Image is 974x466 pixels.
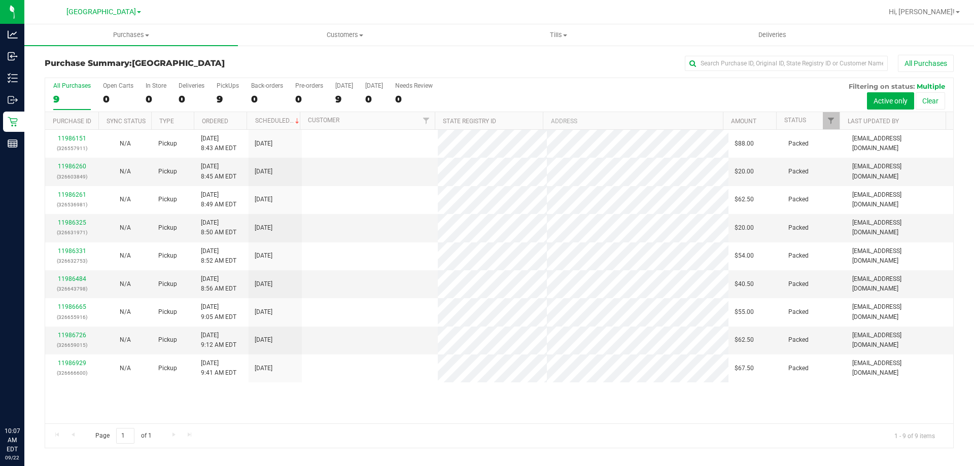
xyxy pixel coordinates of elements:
inline-svg: Analytics [8,29,18,40]
span: $40.50 [735,279,754,289]
span: Pickup [158,307,177,317]
span: [DATE] [255,251,272,261]
span: $54.00 [735,251,754,261]
span: [DATE] 9:05 AM EDT [201,302,236,321]
span: [DATE] 8:49 AM EDT [201,190,236,209]
button: N/A [120,335,131,345]
span: [DATE] [255,335,272,345]
a: 11986665 [58,303,86,310]
span: [DATE] 9:12 AM EDT [201,331,236,350]
a: Filter [823,112,840,129]
div: [DATE] [365,82,383,89]
span: Packed [788,195,809,204]
button: N/A [120,223,131,233]
span: Not Applicable [120,196,131,203]
span: Not Applicable [120,365,131,372]
span: Not Applicable [120,280,131,288]
div: PickUps [217,82,239,89]
iframe: Resource center [10,385,41,415]
input: Search Purchase ID, Original ID, State Registry ID or Customer Name... [685,56,888,71]
div: 9 [53,93,91,105]
span: Deliveries [745,30,800,40]
div: 0 [146,93,166,105]
span: [EMAIL_ADDRESS][DOMAIN_NAME] [852,218,947,237]
input: 1 [116,428,134,444]
span: 1 - 9 of 9 items [886,428,943,443]
p: (326632753) [51,256,92,266]
span: [DATE] 8:56 AM EDT [201,274,236,294]
span: Packed [788,139,809,149]
inline-svg: Reports [8,138,18,149]
span: [EMAIL_ADDRESS][DOMAIN_NAME] [852,190,947,209]
div: Needs Review [395,82,433,89]
span: [GEOGRAPHIC_DATA] [132,58,225,68]
a: Status [784,117,806,124]
span: $20.00 [735,223,754,233]
a: 11986726 [58,332,86,339]
span: Pickup [158,279,177,289]
span: [DATE] [255,139,272,149]
div: 9 [335,93,353,105]
span: [EMAIL_ADDRESS][DOMAIN_NAME] [852,134,947,153]
span: Packed [788,167,809,176]
a: Purchase ID [53,118,91,125]
span: Not Applicable [120,308,131,315]
a: Customer [308,117,339,124]
span: Packed [788,335,809,345]
a: Scheduled [255,117,301,124]
a: Deliveries [666,24,879,46]
div: 0 [295,93,323,105]
span: [DATE] 9:41 AM EDT [201,359,236,378]
a: 11986261 [58,191,86,198]
inline-svg: Inventory [8,73,18,83]
inline-svg: Inbound [8,51,18,61]
a: Last Updated By [848,118,899,125]
span: $67.50 [735,364,754,373]
a: 11986151 [58,135,86,142]
span: $20.00 [735,167,754,176]
span: $62.50 [735,335,754,345]
span: $88.00 [735,139,754,149]
span: Not Applicable [120,224,131,231]
p: (326666600) [51,368,92,378]
span: Pickup [158,139,177,149]
p: (326655916) [51,312,92,322]
button: N/A [120,139,131,149]
div: [DATE] [335,82,353,89]
span: [EMAIL_ADDRESS][DOMAIN_NAME] [852,246,947,266]
div: 9 [217,93,239,105]
span: Pickup [158,195,177,204]
span: Multiple [917,82,945,90]
span: Packed [788,223,809,233]
span: Tills [452,30,665,40]
div: 0 [103,93,133,105]
a: 11986331 [58,247,86,255]
inline-svg: Retail [8,117,18,127]
span: Customers [238,30,451,40]
div: 0 [251,93,283,105]
button: All Purchases [898,55,954,72]
span: [DATE] [255,307,272,317]
span: Pickup [158,251,177,261]
a: Filter [418,112,435,129]
span: $55.00 [735,307,754,317]
span: Not Applicable [120,168,131,175]
div: 0 [395,93,433,105]
button: N/A [120,364,131,373]
span: Pickup [158,335,177,345]
button: N/A [120,251,131,261]
span: [DATE] 8:43 AM EDT [201,134,236,153]
span: Page of 1 [87,428,160,444]
h3: Purchase Summary: [45,59,347,68]
span: [EMAIL_ADDRESS][DOMAIN_NAME] [852,274,947,294]
p: 10:07 AM EDT [5,426,20,454]
p: 09/22 [5,454,20,461]
span: Packed [788,279,809,289]
span: Purchases [24,30,238,40]
span: Packed [788,307,809,317]
button: N/A [120,307,131,317]
button: Active only [867,92,914,110]
a: Ordered [202,118,228,125]
button: N/A [120,167,131,176]
a: Customers [238,24,451,46]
